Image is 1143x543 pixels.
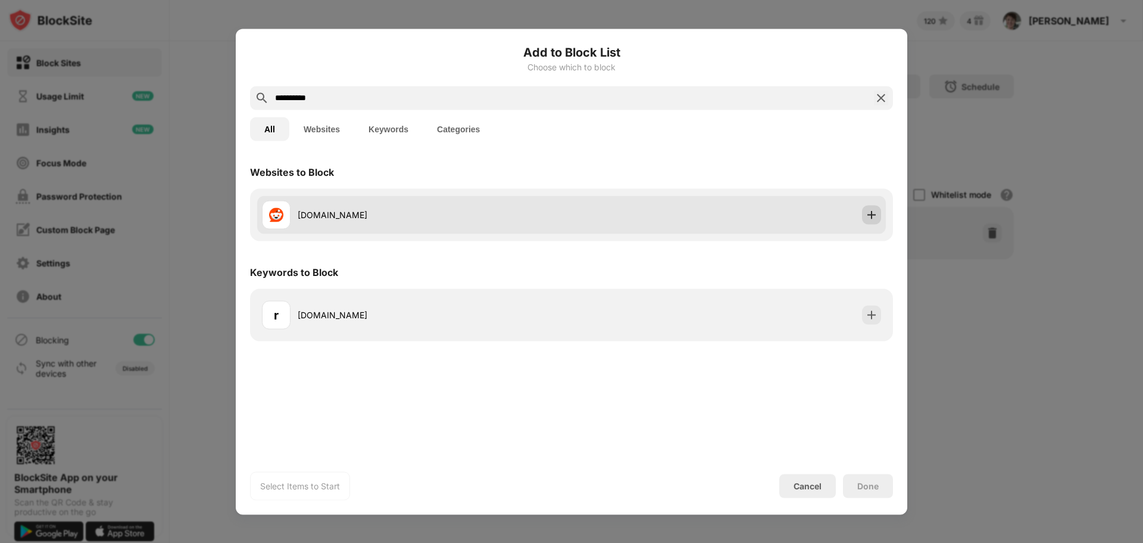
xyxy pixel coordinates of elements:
button: All [250,117,289,141]
img: search-close [874,91,888,105]
div: Cancel [794,481,822,491]
div: Done [857,481,879,491]
button: Websites [289,117,354,141]
img: search.svg [255,91,269,105]
h6: Add to Block List [250,43,893,61]
div: Websites to Block [250,166,334,178]
div: [DOMAIN_NAME] [298,209,571,221]
button: Keywords [354,117,423,141]
img: favicons [269,207,283,222]
div: r [274,306,279,324]
div: Keywords to Block [250,266,338,278]
div: [DOMAIN_NAME] [298,309,571,321]
div: Choose which to block [250,62,893,72]
button: Categories [423,117,494,141]
div: Select Items to Start [260,480,340,492]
